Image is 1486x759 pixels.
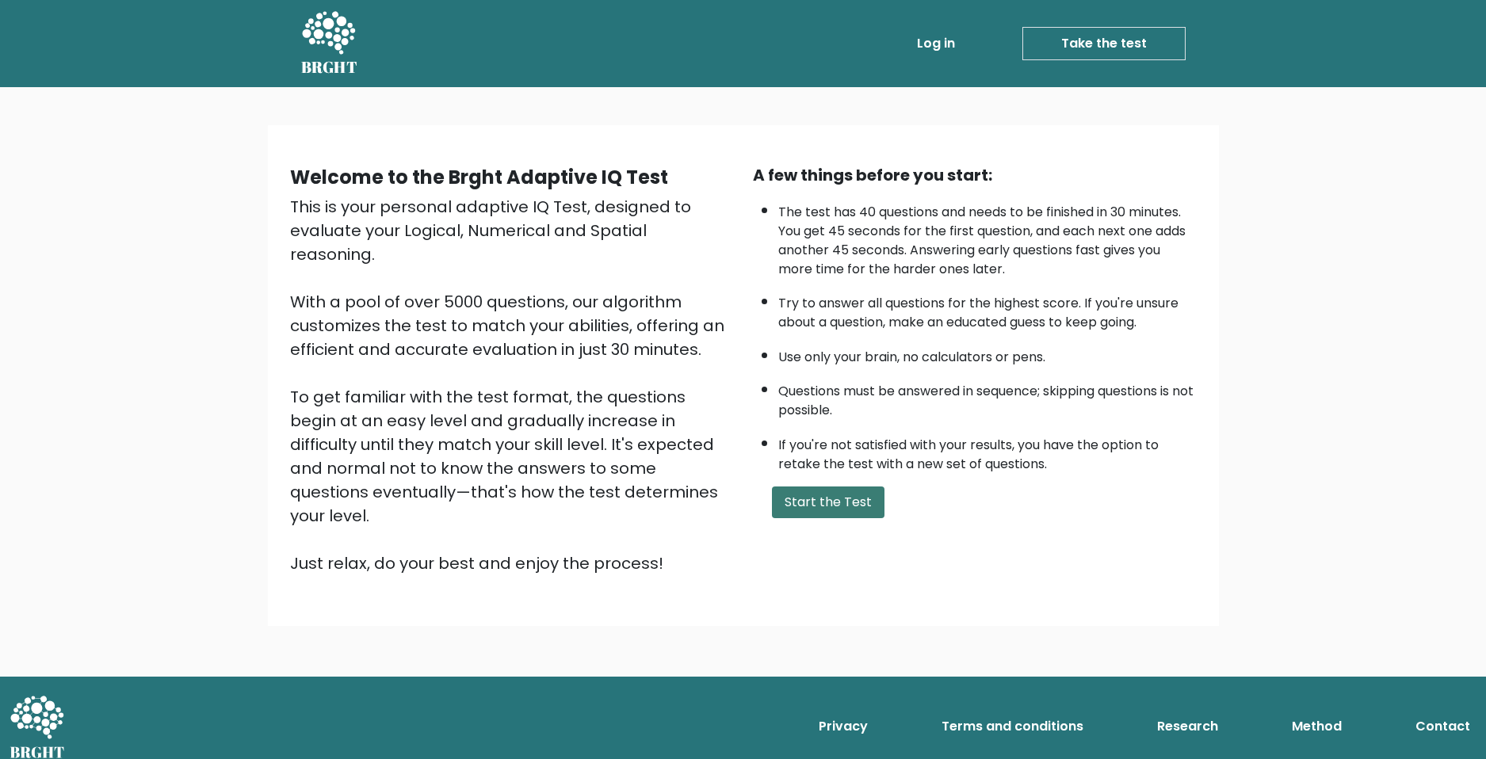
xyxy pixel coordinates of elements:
[753,163,1197,187] div: A few things before you start:
[778,286,1197,332] li: Try to answer all questions for the highest score. If you're unsure about a question, make an edu...
[1022,27,1186,60] a: Take the test
[778,374,1197,420] li: Questions must be answered in sequence; skipping questions is not possible.
[290,195,734,575] div: This is your personal adaptive IQ Test, designed to evaluate your Logical, Numerical and Spatial ...
[778,428,1197,474] li: If you're not satisfied with your results, you have the option to retake the test with a new set ...
[935,711,1090,742] a: Terms and conditions
[772,486,884,518] button: Start the Test
[1285,711,1348,742] a: Method
[778,340,1197,367] li: Use only your brain, no calculators or pens.
[911,28,961,59] a: Log in
[778,195,1197,279] li: The test has 40 questions and needs to be finished in 30 minutes. You get 45 seconds for the firs...
[301,6,358,81] a: BRGHT
[812,711,874,742] a: Privacy
[290,164,668,190] b: Welcome to the Brght Adaptive IQ Test
[1409,711,1476,742] a: Contact
[301,58,358,77] h5: BRGHT
[1151,711,1224,742] a: Research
